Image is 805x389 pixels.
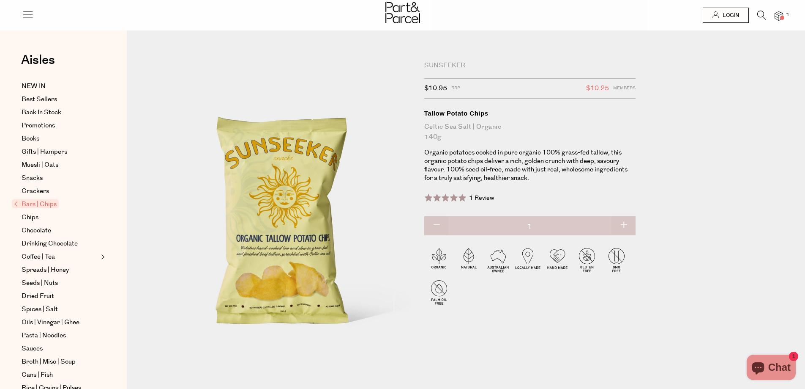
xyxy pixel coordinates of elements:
a: Coffee | Tea [22,252,98,262]
a: Oils | Vinegar | Ghee [22,317,98,328]
a: Spices | Salt [22,304,98,315]
input: QTY Tallow Potato Chips [424,216,636,237]
span: Gifts | Hampers [22,147,67,157]
img: Part&Parcel [385,2,420,23]
img: P_P-ICONS-Live_Bec_V11_Palm_Oil_Free.svg [424,277,454,307]
span: Coffee | Tea [22,252,55,262]
a: Best Sellers [22,94,98,105]
a: Bars | Chips [14,199,98,210]
p: Organic potatoes cooked in pure organic 100% grass-fed tallow, this organic potato chips deliver ... [424,149,636,182]
a: Seeds | Nuts [22,278,98,288]
span: $10.25 [586,83,609,94]
a: NEW IN [22,81,98,91]
a: Login [703,8,749,23]
span: Seeds | Nuts [22,278,58,288]
span: Best Sellers [22,94,57,105]
a: Muesli | Oats [22,160,98,170]
a: Dried Fruit [22,291,98,301]
inbox-online-store-chat: Shopify online store chat [744,355,798,382]
a: Sauces [22,344,98,354]
span: Dried Fruit [22,291,54,301]
img: P_P-ICONS-Live_Bec_V11_Australian_Owned.svg [483,245,513,275]
img: P_P-ICONS-Live_Bec_V11_Locally_Made_2.svg [513,245,543,275]
span: Login [720,12,739,19]
img: P_P-ICONS-Live_Bec_V11_Natural.svg [454,245,483,275]
img: P_P-ICONS-Live_Bec_V11_Gluten_Free.svg [572,245,602,275]
div: Sunseeker [424,61,636,70]
span: Spreads | Honey [22,265,69,275]
a: Spreads | Honey [22,265,98,275]
a: Snacks [22,173,98,183]
span: 1 [784,11,791,19]
img: P_P-ICONS-Live_Bec_V11_GMO_Free.svg [602,245,631,275]
span: Members [613,83,636,94]
span: $10.95 [424,83,447,94]
a: Crackers [22,186,98,196]
a: Aisles [21,54,55,75]
span: Promotions [22,121,55,131]
span: Books [22,134,39,144]
a: Broth | Miso | Soup [22,357,98,367]
span: Cans | Fish [22,370,53,380]
a: Cans | Fish [22,370,98,380]
span: RRP [451,83,460,94]
span: Back In Stock [22,108,61,118]
button: Expand/Collapse Coffee | Tea [99,252,105,262]
a: Gifts | Hampers [22,147,98,157]
div: Tallow Potato Chips [424,109,636,118]
div: Celtic Sea Salt | Organic 140g [424,122,636,142]
span: Sauces [22,344,43,354]
a: 1 [775,11,783,20]
span: Oils | Vinegar | Ghee [22,317,79,328]
span: Crackers [22,186,49,196]
span: Snacks [22,173,43,183]
a: Chips [22,212,98,223]
span: Chocolate [22,226,51,236]
span: Muesli | Oats [22,160,58,170]
span: Pasta | Noodles [22,331,66,341]
span: NEW IN [22,81,46,91]
span: Bars | Chips [12,199,59,208]
a: Pasta | Noodles [22,331,98,341]
a: Chocolate [22,226,98,236]
span: Drinking Chocolate [22,239,78,249]
span: 1 Review [469,194,494,202]
a: Promotions [22,121,98,131]
a: Drinking Chocolate [22,239,98,249]
img: P_P-ICONS-Live_Bec_V11_Organic.svg [424,245,454,275]
span: Aisles [21,51,55,69]
a: Back In Stock [22,108,98,118]
img: P_P-ICONS-Live_Bec_V11_Handmade.svg [543,245,572,275]
span: Chips [22,212,38,223]
a: Books [22,134,98,144]
span: Spices | Salt [22,304,58,315]
span: Broth | Miso | Soup [22,357,76,367]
